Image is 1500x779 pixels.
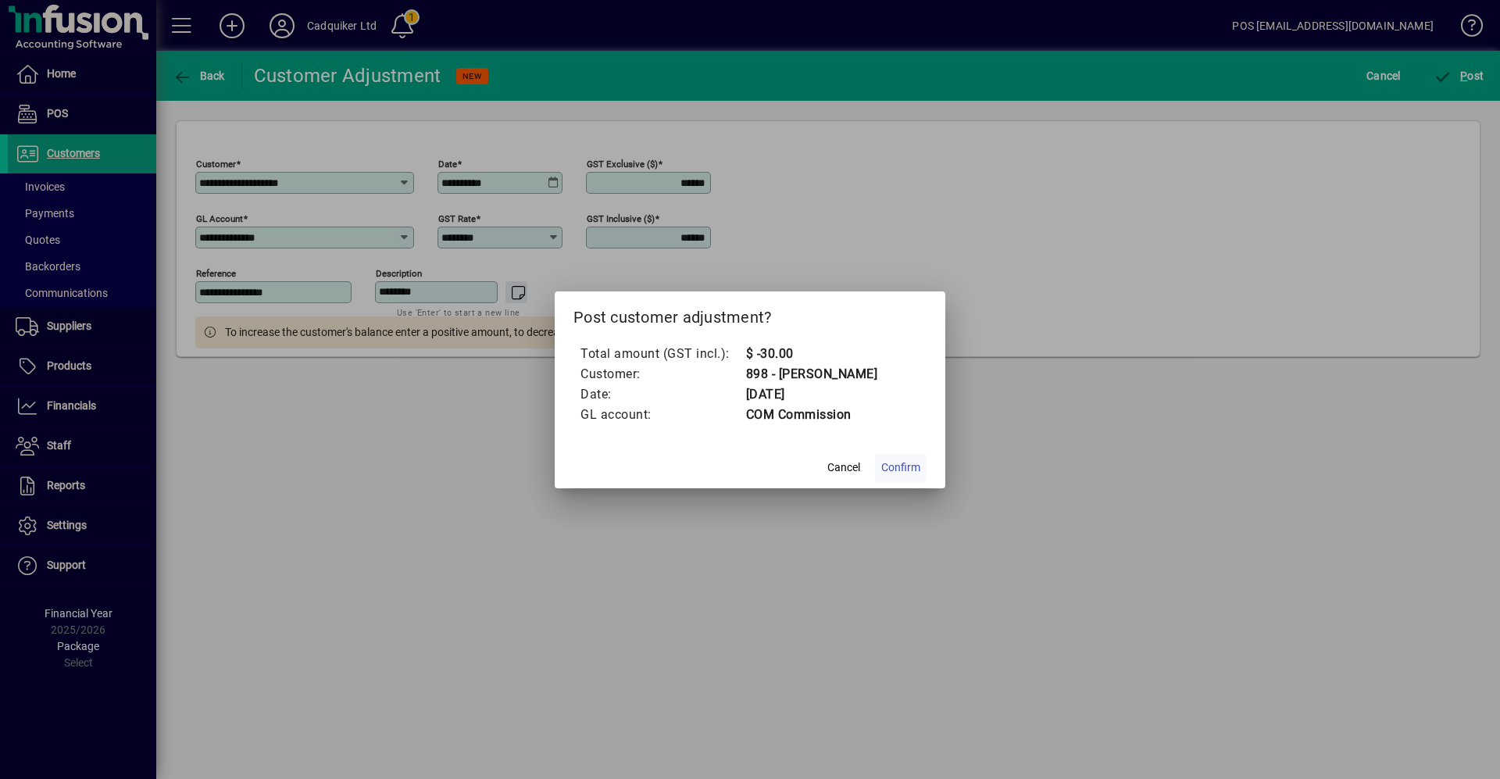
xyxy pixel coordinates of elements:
[881,459,920,476] span: Confirm
[555,291,945,337] h2: Post customer adjustment?
[745,384,878,405] td: [DATE]
[745,405,878,425] td: COM Commission
[580,364,745,384] td: Customer:
[580,405,745,425] td: GL account:
[827,459,860,476] span: Cancel
[819,454,869,482] button: Cancel
[580,384,745,405] td: Date:
[875,454,927,482] button: Confirm
[745,364,878,384] td: 898 - [PERSON_NAME]
[745,344,878,364] td: $ -30.00
[580,344,745,364] td: Total amount (GST incl.):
